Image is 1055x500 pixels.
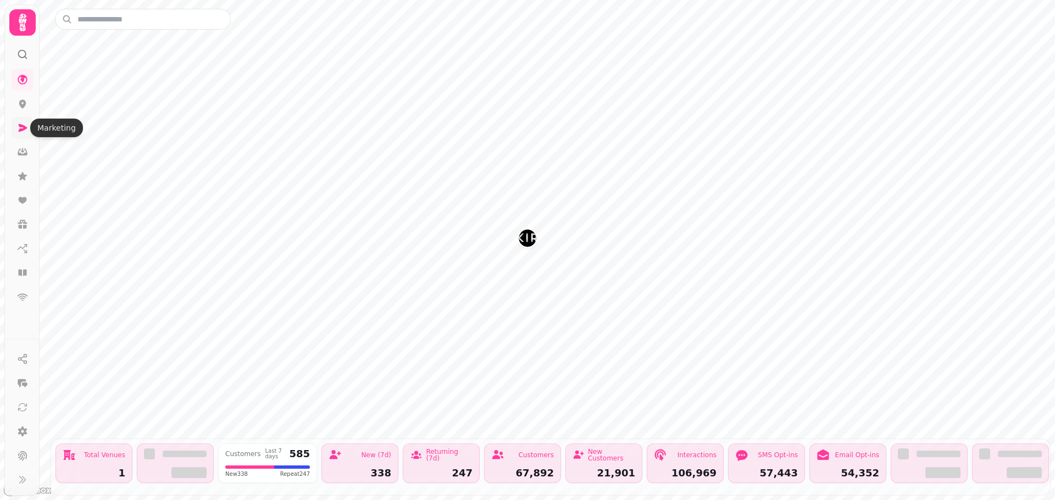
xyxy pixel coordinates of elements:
div: Interactions [678,452,717,458]
div: 247 [410,468,473,478]
div: Email Opt-ins [835,452,879,458]
div: 57,443 [735,468,798,478]
div: 67,892 [491,468,554,478]
a: Mapbox logo [3,484,52,497]
div: Marketing [30,119,83,137]
div: New Customers [588,448,635,462]
div: Customers [518,452,554,458]
div: 106,969 [654,468,717,478]
div: SMS Opt-ins [758,452,798,458]
div: Returning (7d) [426,448,473,462]
span: Repeat 247 [280,470,310,478]
div: 21,901 [573,468,635,478]
div: Total Venues [84,452,125,458]
div: Last 7 days [265,448,285,459]
div: New (7d) [361,452,391,458]
div: Map marker [519,229,536,250]
div: 54,352 [817,468,879,478]
span: New 338 [225,470,248,478]
div: 585 [289,449,310,459]
button: Whitekirk Hill [519,229,536,247]
div: 1 [63,468,125,478]
div: 338 [329,468,391,478]
div: Customers [225,451,261,457]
